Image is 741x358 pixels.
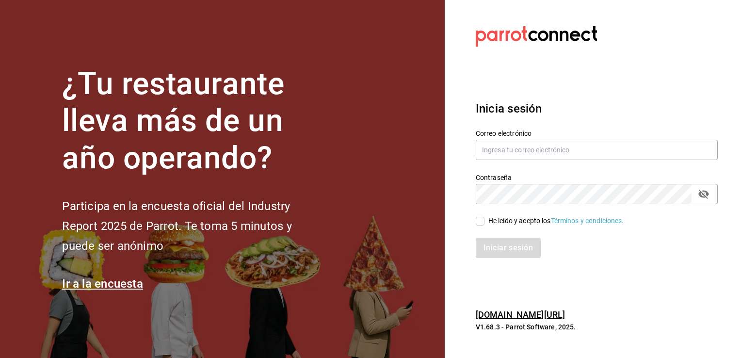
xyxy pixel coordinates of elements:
label: Correo electrónico [476,130,718,136]
label: Contraseña [476,174,718,180]
input: Ingresa tu correo electrónico [476,140,718,160]
p: V1.68.3 - Parrot Software, 2025. [476,322,718,332]
button: passwordField [695,186,712,202]
h2: Participa en la encuesta oficial del Industry Report 2025 de Parrot. Te toma 5 minutos y puede se... [62,196,324,256]
a: [DOMAIN_NAME][URL] [476,309,565,320]
h1: ¿Tu restaurante lleva más de un año operando? [62,65,324,177]
div: He leído y acepto los [488,216,624,226]
a: Ir a la encuesta [62,277,143,291]
a: Términos y condiciones. [551,217,624,225]
h3: Inicia sesión [476,100,718,117]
